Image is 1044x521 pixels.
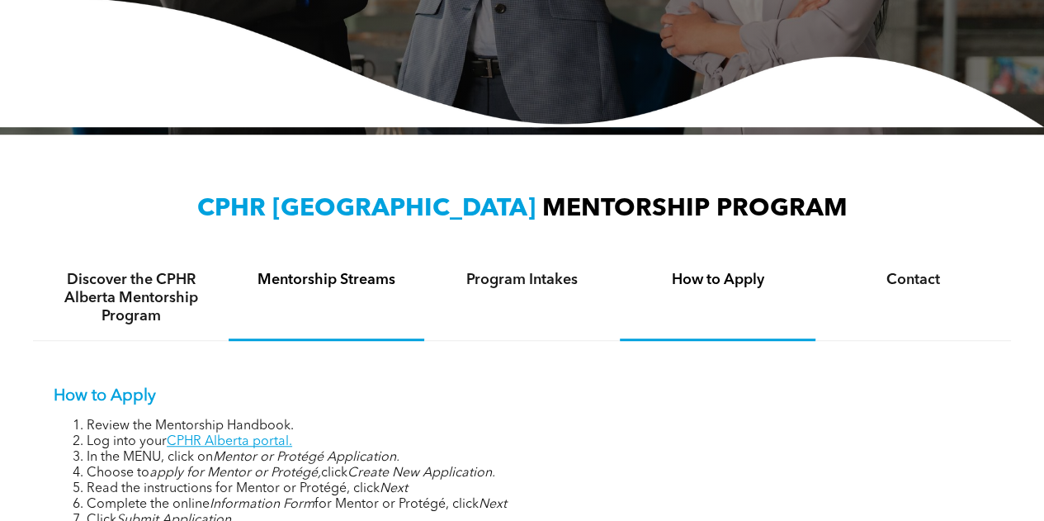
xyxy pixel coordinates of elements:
[87,497,990,513] li: Complete the online for Mentor or Protégé, click
[210,498,314,511] em: Information Form
[213,451,399,464] em: Mentor or Protégé Application.
[167,435,292,448] a: CPHR Alberta portal.
[830,271,996,289] h4: Contact
[149,467,321,480] em: apply for Mentor or Protégé,
[87,466,990,481] li: Choose to click
[380,482,408,495] em: Next
[87,419,990,434] li: Review the Mentorship Handbook.
[347,467,495,480] em: Create New Application.
[54,386,990,406] p: How to Apply
[197,197,536,221] span: CPHR [GEOGRAPHIC_DATA]
[542,197,848,221] span: MENTORSHIP PROGRAM
[87,450,990,466] li: In the MENU, click on
[48,271,214,325] h4: Discover the CPHR Alberta Mentorship Program
[479,498,507,511] em: Next
[87,434,990,450] li: Log into your
[87,481,990,497] li: Read the instructions for Mentor or Protégé, click
[635,271,801,289] h4: How to Apply
[243,271,409,289] h4: Mentorship Streams
[439,271,605,289] h4: Program Intakes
